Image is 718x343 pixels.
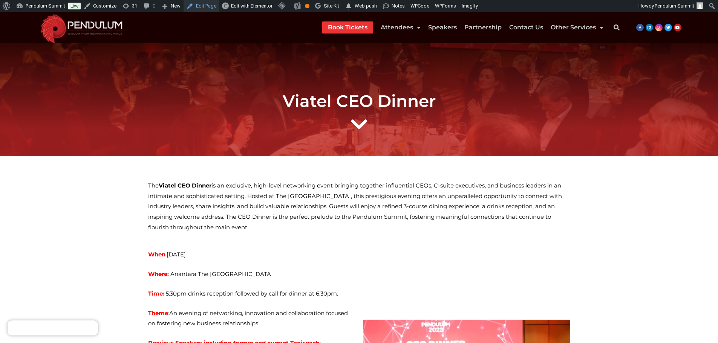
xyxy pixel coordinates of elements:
[381,21,421,34] a: Attendees
[148,270,167,277] span: Where
[322,21,603,34] nav: Menu
[148,182,562,231] span: The is an exclusive, high-level networking event bringing together influential CEOs, C-suite exec...
[324,3,339,9] span: Site Kit
[167,251,186,258] span: [DATE]
[148,308,355,329] p: :
[166,290,338,297] span: 5:30pm drinks reception followed by call for dinner at 6:30pm.
[68,3,81,9] a: Live
[609,20,624,35] div: Search
[148,290,164,297] strong: :
[148,290,163,297] span: Time
[148,309,348,327] span: An evening of networking, innovation and collaboration focused on fostering new business relation...
[148,91,570,111] h1: Viatel CEO Dinner
[165,251,167,258] span: :
[148,270,169,277] strong: :
[551,21,603,34] a: Other Services
[305,4,309,8] div: OK
[509,21,543,34] a: Contact Us
[159,182,211,189] strong: Viatel CEO Dinner
[148,251,165,258] span: When
[328,21,367,34] a: Book Tickets
[655,3,694,9] span: Pendulum Summit
[148,309,168,317] span: Theme
[231,3,273,9] span: Edit with Elementor
[428,21,457,34] a: Speakers
[8,320,98,335] iframe: Brevo live chat
[464,21,502,34] a: Partnership
[345,1,352,12] span: 
[36,12,127,43] img: cropped-cropped-Pendulum-Summit-Logo-Website.png
[170,270,273,277] span: Anantara The [GEOGRAPHIC_DATA]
